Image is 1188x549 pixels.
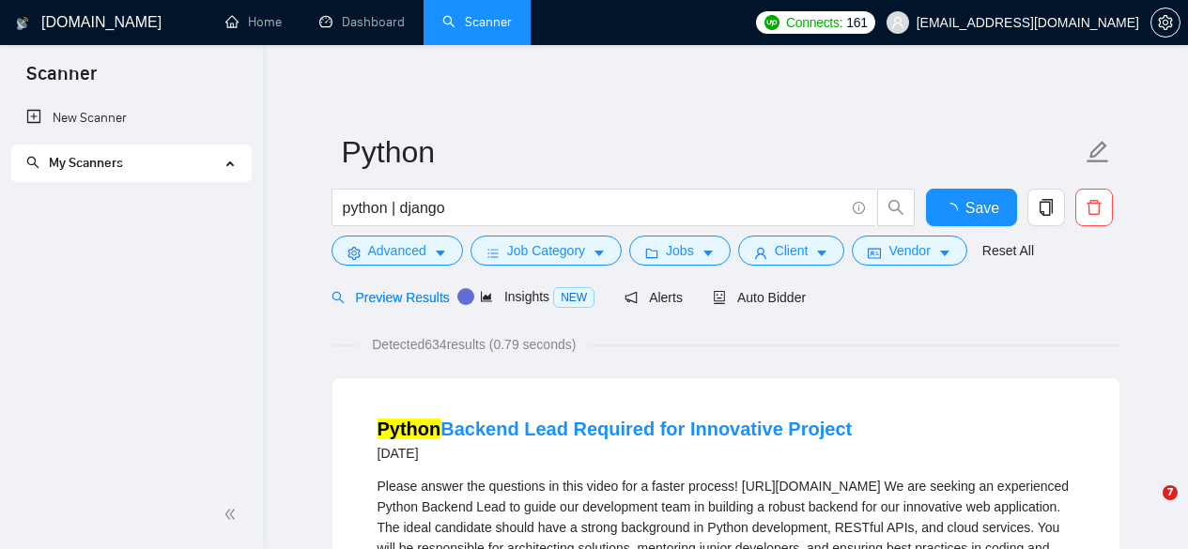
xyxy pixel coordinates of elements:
span: Preview Results [332,290,450,305]
span: Client [775,240,809,261]
span: Advanced [368,240,426,261]
span: NEW [553,287,594,308]
input: Search Freelance Jobs... [343,196,844,220]
a: setting [1150,15,1180,30]
span: Jobs [666,240,694,261]
button: barsJob Categorycaret-down [471,236,622,266]
span: search [878,199,914,216]
iframe: Intercom live chat [1124,485,1169,530]
span: My Scanners [49,155,123,171]
span: info-circle [853,202,865,214]
span: user [891,16,904,29]
span: Alerts [625,290,683,305]
span: idcard [868,246,881,260]
a: homeHome [225,14,282,30]
span: search [26,156,39,169]
img: upwork-logo.png [764,15,779,30]
span: 7 [1163,485,1178,500]
span: delete [1076,199,1112,216]
button: settingAdvancedcaret-down [332,236,463,266]
mark: Python [378,419,441,439]
span: Detected 634 results (0.79 seconds) [359,334,589,355]
span: search [332,291,345,304]
a: New Scanner [26,99,236,137]
span: caret-down [702,246,715,260]
span: Auto Bidder [713,290,806,305]
div: [DATE] [378,442,853,465]
span: caret-down [434,246,447,260]
span: robot [713,291,726,304]
span: double-left [224,505,242,524]
button: copy [1027,189,1065,226]
span: Vendor [888,240,930,261]
button: folderJobscaret-down [629,236,731,266]
span: Job Category [507,240,585,261]
span: Save [965,196,999,220]
span: loading [943,203,965,218]
img: logo [16,8,29,38]
button: setting [1150,8,1180,38]
span: setting [347,246,361,260]
button: search [877,189,915,226]
span: Connects: [786,12,842,33]
span: 161 [846,12,867,33]
li: New Scanner [11,99,251,137]
span: caret-down [593,246,606,260]
a: searchScanner [442,14,512,30]
span: copy [1028,199,1064,216]
a: Reset All [982,240,1034,261]
button: idcardVendorcaret-down [852,236,966,266]
span: folder [645,246,658,260]
span: caret-down [938,246,951,260]
button: Save [926,189,1017,226]
span: caret-down [815,246,828,260]
input: Scanner name... [342,129,1082,175]
a: PythonBackend Lead Required for Innovative Project [378,419,853,439]
span: My Scanners [26,155,123,171]
span: setting [1151,15,1180,30]
span: area-chart [480,290,493,303]
span: user [754,246,767,260]
a: dashboardDashboard [319,14,405,30]
span: Scanner [11,60,112,99]
button: delete [1075,189,1113,226]
span: Insights [480,289,594,304]
span: notification [625,291,638,304]
div: Tooltip anchor [457,288,474,305]
span: edit [1086,140,1110,164]
button: userClientcaret-down [738,236,845,266]
span: bars [486,246,500,260]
